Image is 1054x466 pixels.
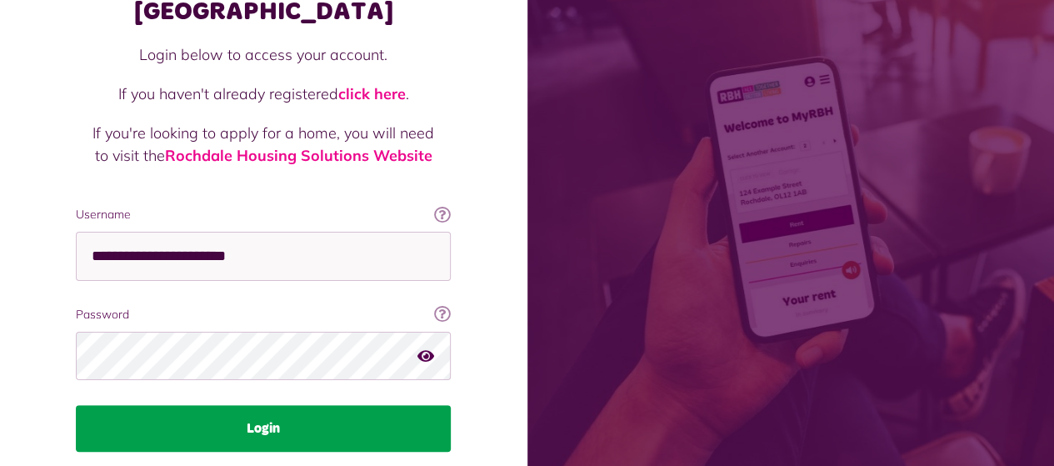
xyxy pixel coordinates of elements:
[76,206,451,223] label: Username
[92,122,434,167] p: If you're looking to apply for a home, you will need to visit the
[76,306,451,323] label: Password
[338,84,406,103] a: click here
[76,405,451,452] button: Login
[165,146,432,165] a: Rochdale Housing Solutions Website
[92,83,434,105] p: If you haven't already registered .
[92,43,434,66] p: Login below to access your account.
